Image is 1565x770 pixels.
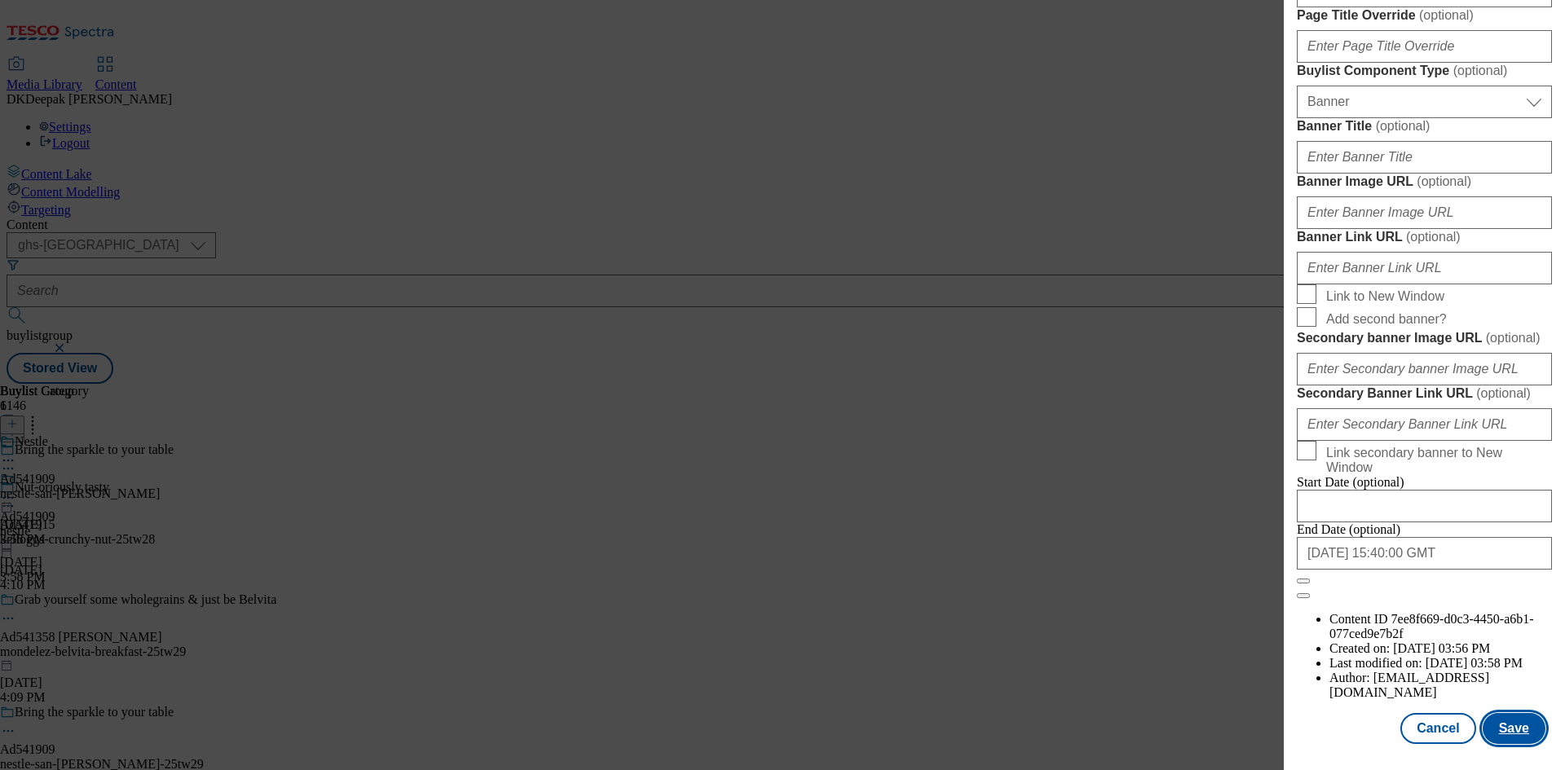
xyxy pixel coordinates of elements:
span: [EMAIL_ADDRESS][DOMAIN_NAME] [1329,671,1489,699]
button: Close [1297,579,1310,583]
input: Enter Page Title Override [1297,30,1552,63]
input: Enter Banner Title [1297,141,1552,174]
span: ( optional ) [1376,119,1431,133]
span: ( optional ) [1417,174,1471,188]
input: Enter Secondary banner Image URL [1297,353,1552,385]
span: ( optional ) [1419,8,1474,22]
span: ( optional ) [1453,64,1508,77]
input: Enter Date [1297,537,1552,570]
span: Start Date (optional) [1297,475,1404,489]
input: Enter Secondary Banner Link URL [1297,408,1552,441]
li: Content ID [1329,612,1552,641]
label: Page Title Override [1297,7,1552,24]
span: End Date (optional) [1297,522,1400,536]
li: Created on: [1329,641,1552,656]
span: ( optional ) [1406,230,1461,244]
span: Link secondary banner to New Window [1326,446,1545,475]
button: Cancel [1400,713,1475,744]
label: Buylist Component Type [1297,63,1552,79]
input: Enter Date [1297,490,1552,522]
span: ( optional ) [1486,331,1541,345]
input: Enter Banner Image URL [1297,196,1552,229]
span: ( optional ) [1476,386,1531,400]
input: Enter Banner Link URL [1297,252,1552,284]
li: Last modified on: [1329,656,1552,671]
li: Author: [1329,671,1552,700]
label: Banner Image URL [1297,174,1552,190]
label: Banner Link URL [1297,229,1552,245]
label: Secondary Banner Link URL [1297,385,1552,402]
label: Secondary banner Image URL [1297,330,1552,346]
label: Banner Title [1297,118,1552,134]
span: Link to New Window [1326,289,1444,304]
button: Save [1483,713,1545,744]
span: [DATE] 03:58 PM [1426,656,1523,670]
span: Add second banner? [1326,312,1447,327]
span: 7ee8f669-d0c3-4450-a6b1-077ced9e7b2f [1329,612,1534,640]
span: [DATE] 03:56 PM [1393,641,1490,655]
